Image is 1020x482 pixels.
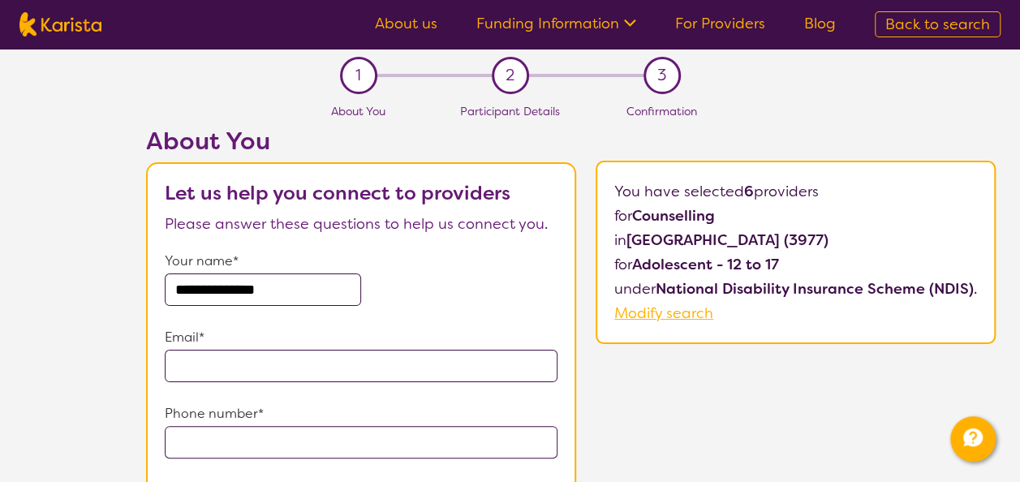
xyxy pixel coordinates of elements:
[744,182,754,201] b: 6
[614,303,713,323] a: Modify search
[656,279,974,299] b: National Disability Insurance Scheme (NDIS)
[614,252,977,277] p: for
[632,255,779,274] b: Adolescent - 12 to 17
[614,179,977,204] p: You have selected providers
[626,104,697,118] span: Confirmation
[875,11,1001,37] a: Back to search
[950,416,996,462] button: Channel Menu
[355,63,361,88] span: 1
[632,206,715,226] b: Counselling
[460,104,560,118] span: Participant Details
[626,230,828,250] b: [GEOGRAPHIC_DATA] (3977)
[614,277,977,301] p: under .
[146,127,576,156] h2: About You
[614,228,977,252] p: in
[331,104,385,118] span: About You
[165,402,557,426] p: Phone number*
[885,15,990,34] span: Back to search
[165,180,510,206] b: Let us help you connect to providers
[614,204,977,228] p: for
[657,63,666,88] span: 3
[375,14,437,33] a: About us
[165,212,557,236] p: Please answer these questions to help us connect you.
[476,14,636,33] a: Funding Information
[804,14,836,33] a: Blog
[506,63,514,88] span: 2
[165,325,557,350] p: Email*
[675,14,765,33] a: For Providers
[165,249,557,273] p: Your name*
[19,12,101,37] img: Karista logo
